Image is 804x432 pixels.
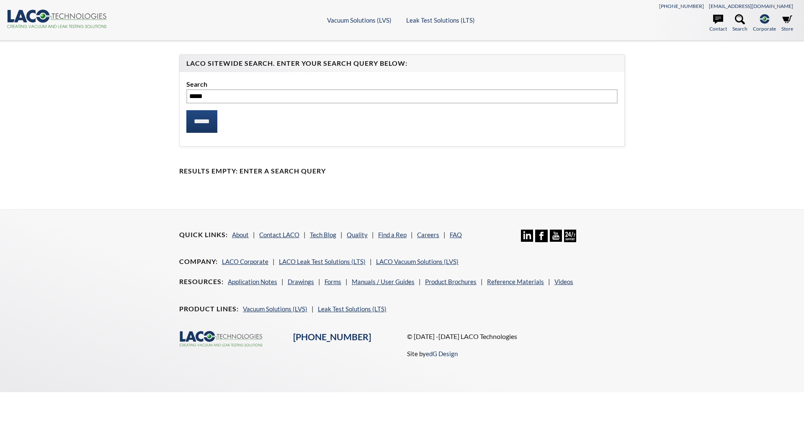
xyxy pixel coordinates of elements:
[179,277,224,286] h4: Resources
[659,3,704,9] a: [PHONE_NUMBER]
[179,257,218,266] h4: Company
[376,258,459,265] a: LACO Vacuum Solutions (LVS)
[222,258,268,265] a: LACO Corporate
[228,278,277,285] a: Application Notes
[288,278,314,285] a: Drawings
[426,350,458,357] a: edG Design
[450,231,462,238] a: FAQ
[425,278,477,285] a: Product Brochures
[325,278,341,285] a: Forms
[709,3,793,9] a: [EMAIL_ADDRESS][DOMAIN_NAME]
[179,167,625,176] h4: Results Empty: Enter a Search Query
[406,16,475,24] a: Leak Test Solutions (LTS)
[732,14,747,33] a: Search
[781,14,793,33] a: Store
[259,231,299,238] a: Contact LACO
[487,278,544,285] a: Reference Materials
[407,349,458,359] p: Site by
[554,278,573,285] a: Videos
[347,231,368,238] a: Quality
[378,231,407,238] a: Find a Rep
[232,231,249,238] a: About
[186,59,618,68] h4: LACO Sitewide Search. Enter your Search Query Below:
[407,331,625,342] p: © [DATE] -[DATE] LACO Technologies
[310,231,336,238] a: Tech Blog
[279,258,366,265] a: LACO Leak Test Solutions (LTS)
[293,331,371,342] a: [PHONE_NUMBER]
[753,25,776,33] span: Corporate
[243,305,307,313] a: Vacuum Solutions (LVS)
[417,231,439,238] a: Careers
[327,16,392,24] a: Vacuum Solutions (LVS)
[186,79,618,90] label: Search
[179,305,239,313] h4: Product Lines
[352,278,415,285] a: Manuals / User Guides
[318,305,387,313] a: Leak Test Solutions (LTS)
[709,14,727,33] a: Contact
[564,230,576,242] img: 24/7 Support Icon
[564,236,576,243] a: 24/7 Support
[179,230,228,239] h4: Quick Links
